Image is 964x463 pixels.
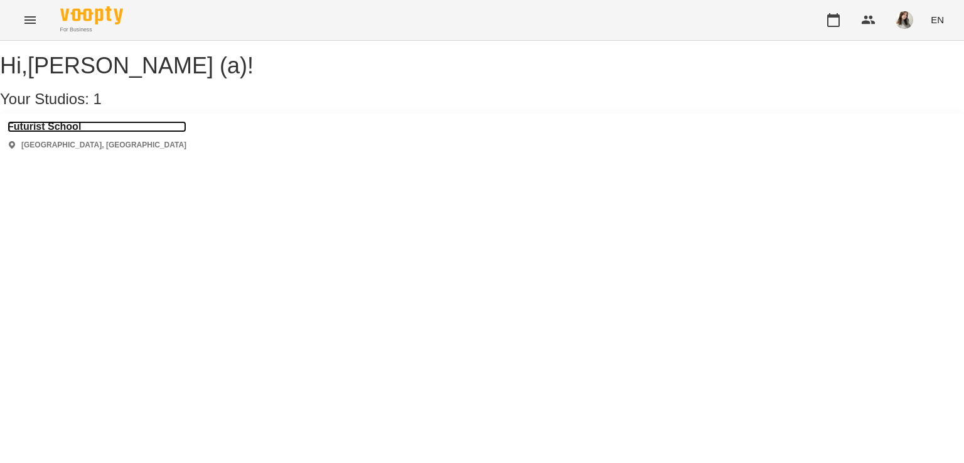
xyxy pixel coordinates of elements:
button: Menu [15,5,45,35]
button: EN [926,8,949,31]
span: For Business [60,26,123,34]
a: Futurist School [8,121,186,132]
span: 1 [94,90,102,107]
p: [GEOGRAPHIC_DATA], [GEOGRAPHIC_DATA] [21,140,186,151]
img: ee130890d6c2c5d4c40c4cda6b63149c.jpg [896,11,913,29]
span: EN [931,13,944,26]
img: Voopty Logo [60,6,123,24]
